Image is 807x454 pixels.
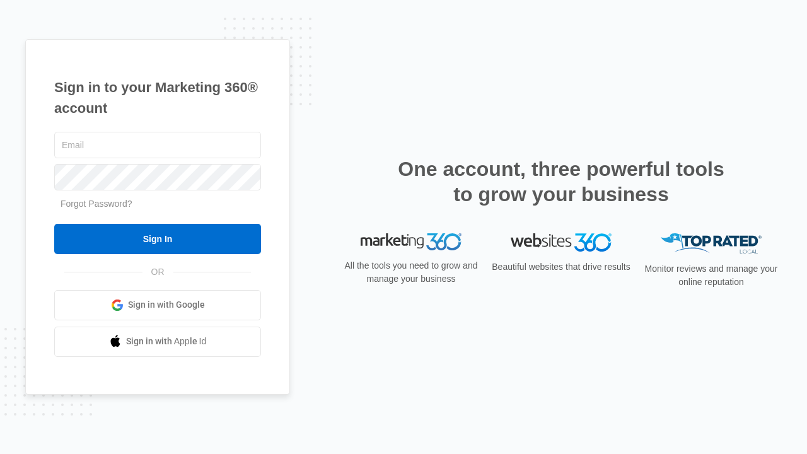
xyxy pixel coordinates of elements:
[361,233,462,251] img: Marketing 360
[126,335,207,348] span: Sign in with Apple Id
[54,290,261,320] a: Sign in with Google
[54,224,261,254] input: Sign In
[54,132,261,158] input: Email
[142,265,173,279] span: OR
[340,259,482,286] p: All the tools you need to grow and manage your business
[394,156,728,207] h2: One account, three powerful tools to grow your business
[54,77,261,119] h1: Sign in to your Marketing 360® account
[491,260,632,274] p: Beautiful websites that drive results
[128,298,205,311] span: Sign in with Google
[641,262,782,289] p: Monitor reviews and manage your online reputation
[661,233,762,254] img: Top Rated Local
[61,199,132,209] a: Forgot Password?
[54,327,261,357] a: Sign in with Apple Id
[511,233,612,252] img: Websites 360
